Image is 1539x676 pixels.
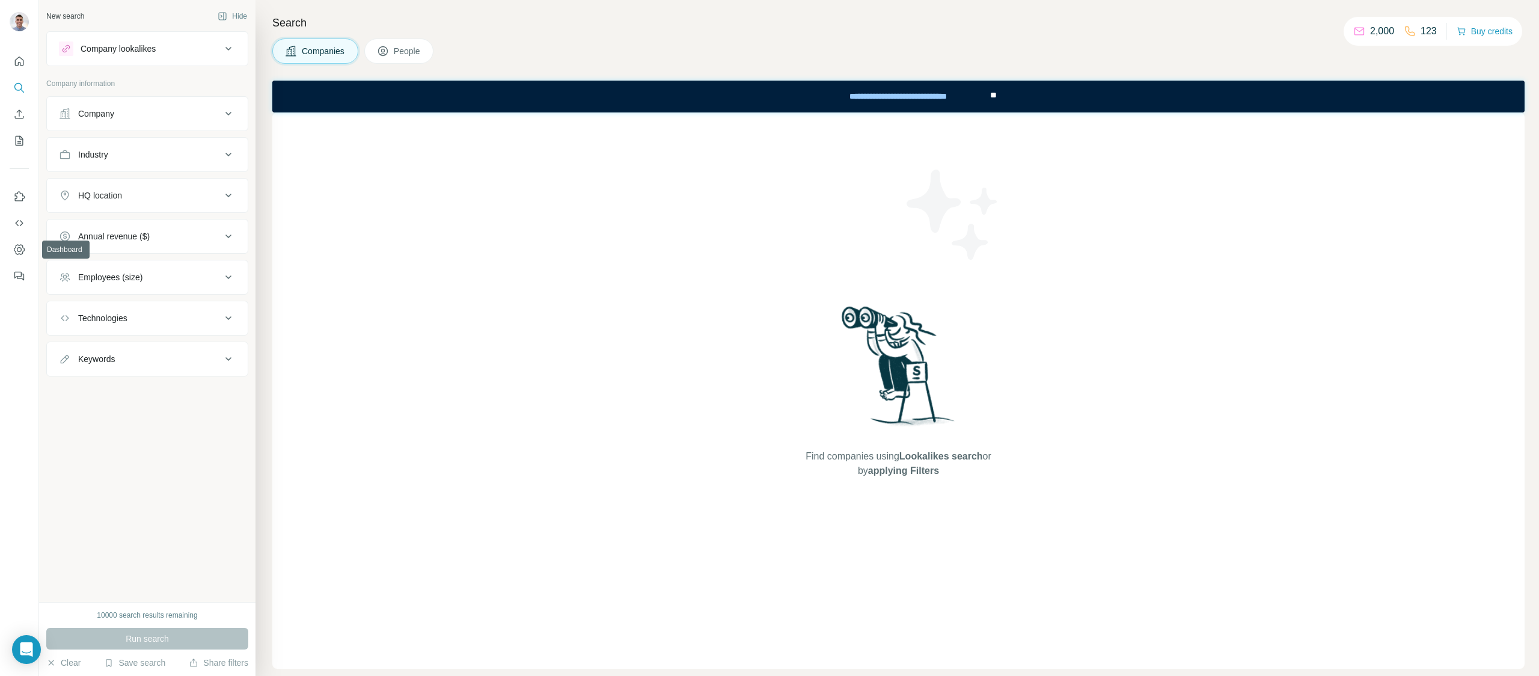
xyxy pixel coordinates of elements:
button: Employees (size) [47,263,248,292]
img: Avatar [10,12,29,31]
button: My lists [10,130,29,152]
button: Dashboard [10,239,29,260]
span: Companies [302,45,346,57]
div: Company [78,108,114,120]
button: Clear [46,657,81,669]
div: Annual revenue ($) [78,230,150,242]
div: HQ location [78,189,122,201]
div: Company lookalikes [81,43,156,55]
button: Search [10,77,29,99]
div: 10000 search results remaining [97,610,197,621]
p: Company information [46,78,248,89]
div: Industry [78,149,108,161]
img: Surfe Illustration - Woman searching with binoculars [836,303,961,437]
p: 2,000 [1370,24,1394,38]
button: Quick start [10,51,29,72]
div: Employees (size) [78,271,142,283]
button: Buy credits [1457,23,1513,40]
button: Company [47,99,248,128]
p: 123 [1421,24,1437,38]
button: Hide [209,7,255,25]
button: Share filters [189,657,248,669]
button: Industry [47,140,248,169]
div: Technologies [78,312,127,324]
button: Feedback [10,265,29,287]
span: People [394,45,421,57]
button: Use Surfe on LinkedIn [10,186,29,207]
img: Surfe Illustration - Stars [899,161,1007,269]
button: Company lookalikes [47,34,248,63]
span: Find companies using or by [802,449,994,478]
div: New search [46,11,84,22]
button: Technologies [47,304,248,333]
button: Use Surfe API [10,212,29,234]
button: Enrich CSV [10,103,29,125]
span: Lookalikes search [899,451,983,461]
div: Keywords [78,353,115,365]
div: Open Intercom Messenger [12,635,41,664]
button: Keywords [47,345,248,373]
span: applying Filters [868,466,939,476]
h4: Search [272,14,1525,31]
button: HQ location [47,181,248,210]
iframe: Banner [272,81,1525,112]
button: Annual revenue ($) [47,222,248,251]
button: Save search [104,657,165,669]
